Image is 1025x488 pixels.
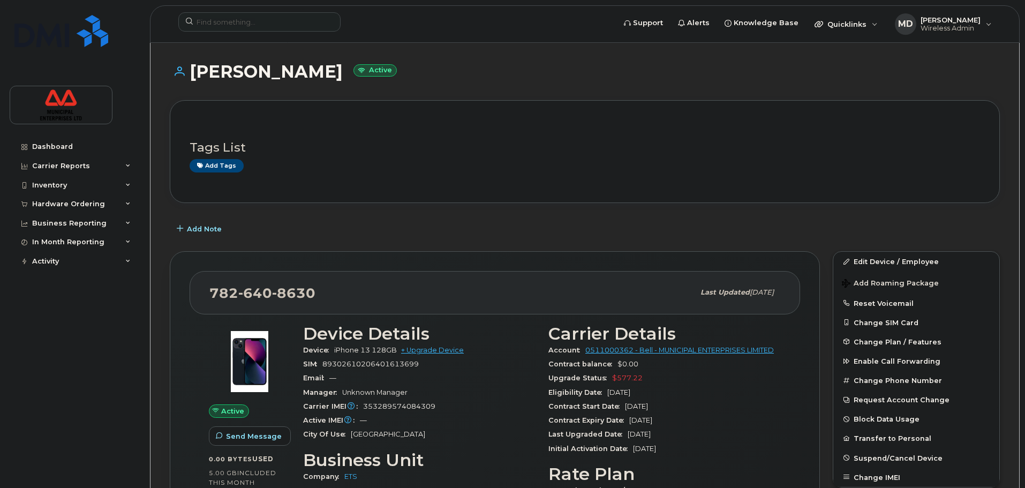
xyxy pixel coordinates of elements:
[226,431,282,441] span: Send Message
[342,388,408,396] span: Unknown Manager
[303,360,322,368] span: SIM
[548,464,781,484] h3: Rate Plan
[833,313,999,332] button: Change SIM Card
[854,357,940,365] span: Enable Call Forwarding
[833,332,999,351] button: Change Plan / Features
[303,374,329,382] span: Email
[833,448,999,468] button: Suspend/Cancel Device
[209,426,291,446] button: Send Message
[303,416,360,424] span: Active IMEI
[842,279,939,289] span: Add Roaming Package
[303,430,351,438] span: City Of Use
[700,288,750,296] span: Last updated
[833,390,999,409] button: Request Account Change
[190,159,244,172] a: Add tags
[833,371,999,390] button: Change Phone Number
[612,374,643,382] span: $577.22
[303,324,536,343] h3: Device Details
[548,402,625,410] span: Contract Start Date
[217,329,282,394] img: image20231002-3703462-1ig824h.jpeg
[353,64,397,77] small: Active
[833,409,999,429] button: Block Data Usage
[607,388,630,396] span: [DATE]
[854,337,941,346] span: Change Plan / Features
[303,388,342,396] span: Manager
[833,468,999,487] button: Change IMEI
[363,402,435,410] span: 353289574084309
[272,285,315,301] span: 8630
[187,224,222,234] span: Add Note
[833,351,999,371] button: Enable Call Forwarding
[548,360,617,368] span: Contract balance
[334,346,397,354] span: iPhone 13 128GB
[351,430,425,438] span: [GEOGRAPHIC_DATA]
[221,406,244,416] span: Active
[303,346,334,354] span: Device
[329,374,336,382] span: —
[548,445,633,453] span: Initial Activation Date
[548,346,585,354] span: Account
[628,430,651,438] span: [DATE]
[209,469,276,486] span: included this month
[548,388,607,396] span: Eligibility Date
[833,294,999,313] button: Reset Voicemail
[750,288,774,296] span: [DATE]
[548,430,628,438] span: Last Upgraded Date
[303,402,363,410] span: Carrier IMEI
[209,469,237,477] span: 5.00 GB
[209,285,315,301] span: 782
[833,272,999,294] button: Add Roaming Package
[238,285,272,301] span: 640
[629,416,652,424] span: [DATE]
[833,252,999,271] a: Edit Device / Employee
[401,346,464,354] a: + Upgrade Device
[190,141,980,154] h3: Tags List
[303,451,536,470] h3: Business Unit
[322,360,419,368] span: 89302610206401613699
[833,429,999,448] button: Transfer to Personal
[170,62,1000,81] h1: [PERSON_NAME]
[303,472,344,481] span: Company
[617,360,638,368] span: $0.00
[585,346,774,354] a: 0511000362 - Bell - MUNICIPAL ENTERPRISES LIMITED
[252,455,274,463] span: used
[209,455,252,463] span: 0.00 Bytes
[854,454,943,462] span: Suspend/Cancel Device
[625,402,648,410] span: [DATE]
[344,472,357,481] a: ETS
[548,416,629,424] span: Contract Expiry Date
[548,374,612,382] span: Upgrade Status
[360,416,367,424] span: —
[170,219,231,238] button: Add Note
[633,445,656,453] span: [DATE]
[548,324,781,343] h3: Carrier Details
